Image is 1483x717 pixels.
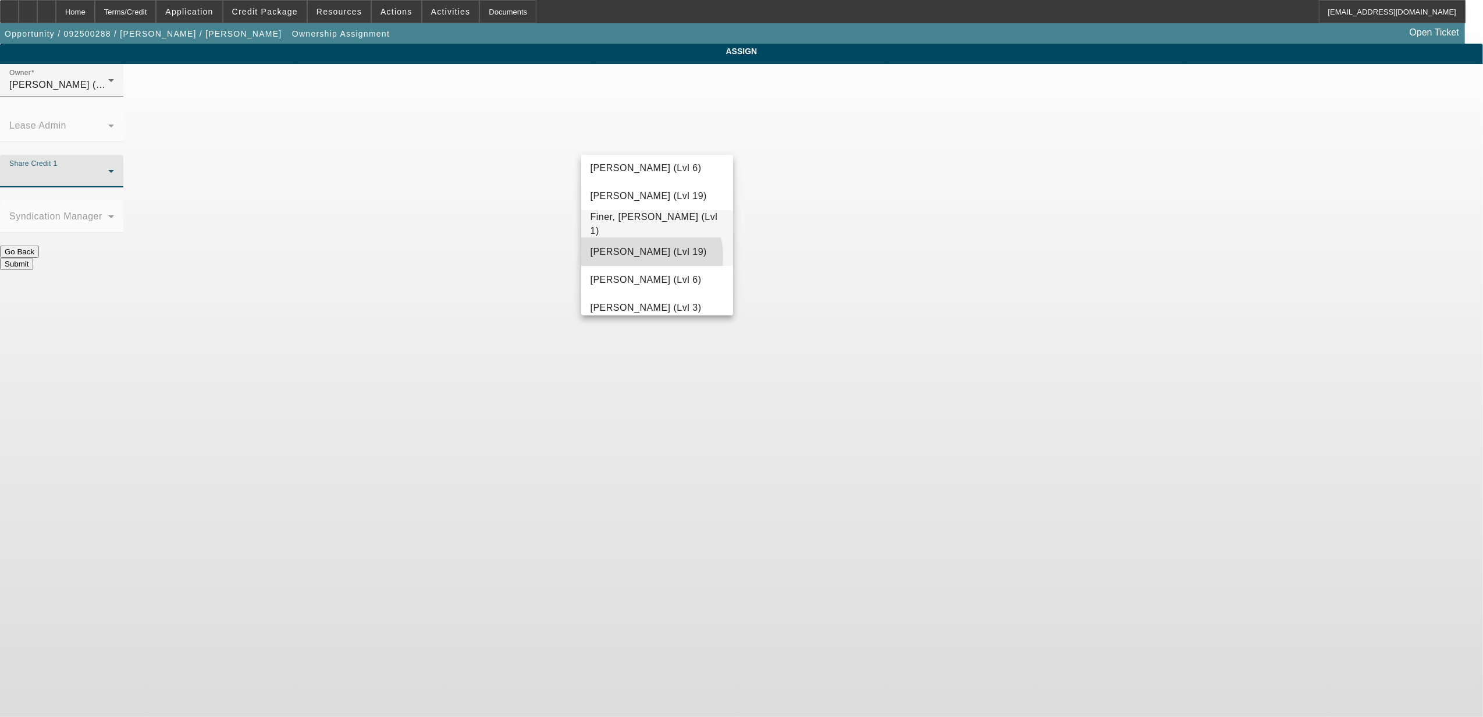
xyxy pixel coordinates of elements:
[591,301,702,315] span: [PERSON_NAME] (Lvl 3)
[591,245,707,259] span: [PERSON_NAME] (Lvl 19)
[591,161,702,175] span: [PERSON_NAME] (Lvl 6)
[591,189,707,203] span: [PERSON_NAME] (Lvl 19)
[591,273,702,287] span: [PERSON_NAME] (Lvl 6)
[591,210,724,238] span: Finer, [PERSON_NAME] (Lvl 1)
